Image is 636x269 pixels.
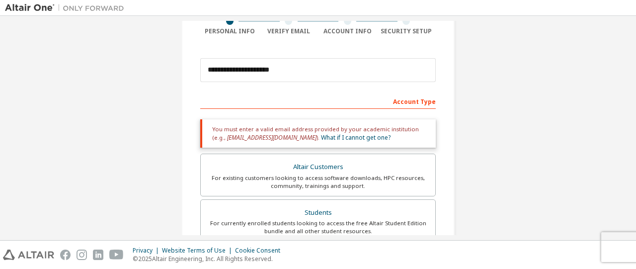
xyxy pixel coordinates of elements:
[259,27,318,35] div: Verify Email
[200,93,436,109] div: Account Type
[77,250,87,260] img: instagram.svg
[3,250,54,260] img: altair_logo.svg
[377,27,436,35] div: Security Setup
[227,133,317,142] span: [EMAIL_ADDRESS][DOMAIN_NAME]
[133,255,286,263] p: © 2025 Altair Engineering, Inc. All Rights Reserved.
[162,247,235,255] div: Website Terms of Use
[200,27,259,35] div: Personal Info
[318,27,377,35] div: Account Info
[321,133,391,142] a: What if I cannot get one?
[109,250,124,260] img: youtube.svg
[207,206,429,220] div: Students
[5,3,129,13] img: Altair One
[133,247,162,255] div: Privacy
[60,250,71,260] img: facebook.svg
[207,160,429,174] div: Altair Customers
[93,250,103,260] img: linkedin.svg
[207,174,429,190] div: For existing customers looking to access software downloads, HPC resources, community, trainings ...
[207,219,429,235] div: For currently enrolled students looking to access the free Altair Student Edition bundle and all ...
[200,119,436,148] div: You must enter a valid email address provided by your academic institution (e.g., ).
[235,247,286,255] div: Cookie Consent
